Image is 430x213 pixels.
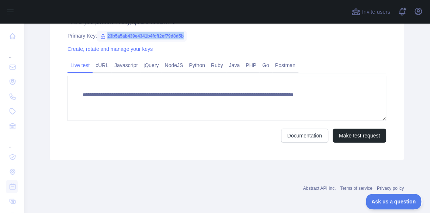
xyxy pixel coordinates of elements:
span: 23b5a5ab439e4341b4fcff2ef79d8d5b [97,31,187,42]
a: PHP [243,59,259,71]
a: Python [186,59,208,71]
a: Ruby [208,59,226,71]
a: Documentation [281,129,328,143]
div: ... [6,44,18,59]
a: Terms of service [340,186,372,191]
a: Abstract API Inc. [303,186,336,191]
a: NodeJS [162,59,186,71]
button: Make test request [333,129,386,143]
a: Javascript [111,59,141,71]
iframe: Toggle Customer Support [366,194,423,209]
a: cURL [93,59,111,71]
span: Invite users [362,8,390,16]
a: Java [226,59,243,71]
div: ... [6,134,18,149]
a: Create, rotate and manage your keys [67,46,153,52]
a: Privacy policy [377,186,404,191]
a: Live test [67,59,93,71]
button: Invite users [350,6,392,18]
a: jQuery [141,59,162,71]
a: Postman [272,59,298,71]
a: Go [259,59,272,71]
div: Primary Key: [67,32,386,39]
